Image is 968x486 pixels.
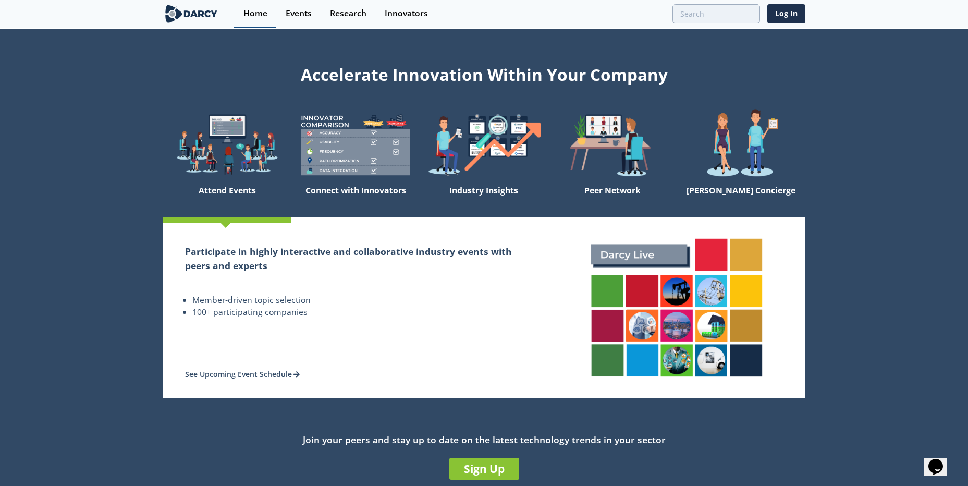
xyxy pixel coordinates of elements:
[163,5,220,23] img: logo-wide.svg
[420,108,548,181] img: welcome-find-a12191a34a96034fcac36f4ff4d37733.png
[185,369,300,379] a: See Upcoming Event Schedule
[163,58,805,87] div: Accelerate Innovation Within Your Company
[548,181,677,217] div: Peer Network
[163,108,291,181] img: welcome-explore-560578ff38cea7c86bcfe544b5e45342.png
[291,108,420,181] img: welcome-compare-1b687586299da8f117b7ac84fd957760.png
[243,9,267,18] div: Home
[767,4,805,23] a: Log In
[677,108,805,181] img: welcome-concierge-wide-20dccca83e9cbdbb601deee24fb8df72.png
[163,181,291,217] div: Attend Events
[924,444,958,476] iframe: chat widget
[677,181,805,217] div: [PERSON_NAME] Concierge
[192,294,526,307] li: Member-driven topic selection
[449,458,519,480] a: Sign Up
[672,4,760,23] input: Advanced Search
[286,9,312,18] div: Events
[385,9,428,18] div: Innovators
[185,245,526,272] h2: Participate in highly interactive and collaborative industry events with peers and experts
[192,306,526,319] li: 100+ participating companies
[548,108,677,181] img: welcome-attend-b816887fc24c32c29d1763c6e0ddb6e6.png
[420,181,548,217] div: Industry Insights
[580,228,773,388] img: attend-events-831e21027d8dfeae142a4bc70e306247.png
[291,181,420,217] div: Connect with Innovators
[330,9,366,18] div: Research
